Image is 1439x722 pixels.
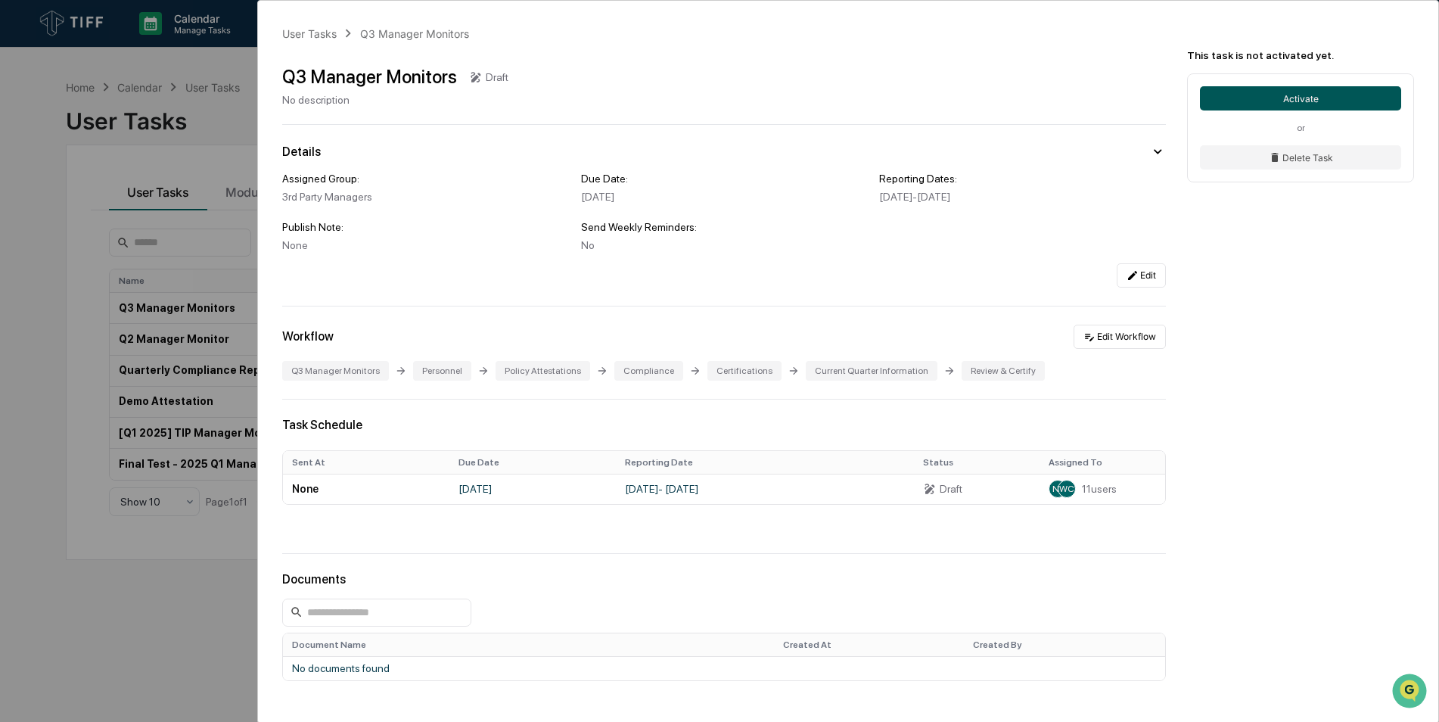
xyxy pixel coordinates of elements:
div: None [282,239,569,251]
button: Activate [1200,86,1401,110]
div: Review & Certify [962,361,1045,381]
th: Document Name [283,633,774,656]
div: Due Date: [581,173,868,185]
div: No [581,239,868,251]
div: 🖐️ [15,192,27,204]
th: Assigned To [1040,451,1165,474]
div: 3rd Party Managers [282,191,569,203]
div: [DATE] [581,191,868,203]
th: Created By [964,633,1165,656]
div: 🗄️ [110,192,122,204]
button: Edit Workflow [1074,325,1166,349]
span: 11 users [1082,483,1117,495]
span: Attestations [125,191,188,206]
td: No documents found [283,656,1165,680]
p: How can we help? [15,32,275,56]
button: Start new chat [257,120,275,138]
div: We're available if you need us! [51,131,191,143]
div: Workflow [282,329,334,344]
td: [DATE] - [DATE] [616,474,914,504]
div: Draft [940,483,962,495]
td: [DATE] [449,474,616,504]
div: No description [282,94,508,106]
div: Q3 Manager Monitors [360,27,469,40]
a: 🖐️Preclearance [9,185,104,212]
td: None [283,474,449,504]
div: Reporting Dates: [879,173,1166,185]
div: or [1200,123,1401,133]
img: 1746055101610-c473b297-6a78-478c-a979-82029cc54cd1 [15,116,42,143]
div: Q3 Manager Monitors [282,66,457,88]
div: Q3 Manager Monitors [282,361,389,381]
th: Status [914,451,1040,474]
th: Created At [774,633,964,656]
span: WC [1059,484,1074,494]
span: [DATE] - [DATE] [879,191,950,203]
div: Certifications [707,361,782,381]
div: User Tasks [282,27,337,40]
div: Policy Attestations [496,361,590,381]
th: Reporting Date [616,451,914,474]
div: Current Quarter Information [806,361,937,381]
div: 🔎 [15,221,27,233]
iframe: Open customer support [1391,672,1431,713]
div: Send Weekly Reminders: [581,221,868,233]
span: N( [1052,484,1062,494]
div: Draft [486,71,508,83]
div: Assigned Group: [282,173,569,185]
div: Task Schedule [282,418,1166,432]
a: Powered byPylon [107,256,183,268]
div: Compliance [614,361,683,381]
a: 🔎Data Lookup [9,213,101,241]
span: Data Lookup [30,219,95,235]
button: Delete Task [1200,145,1401,170]
div: Documents [282,572,1166,587]
div: Details [282,145,321,159]
th: Sent At [283,451,449,474]
span: Pylon [151,257,183,268]
div: Personnel [413,361,471,381]
span: Preclearance [30,191,98,206]
div: Start new chat [51,116,248,131]
button: Edit [1117,263,1166,288]
div: This task is not activated yet. [1187,49,1414,61]
th: Due Date [449,451,616,474]
div: Publish Note: [282,221,569,233]
a: 🗄️Attestations [104,185,194,212]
